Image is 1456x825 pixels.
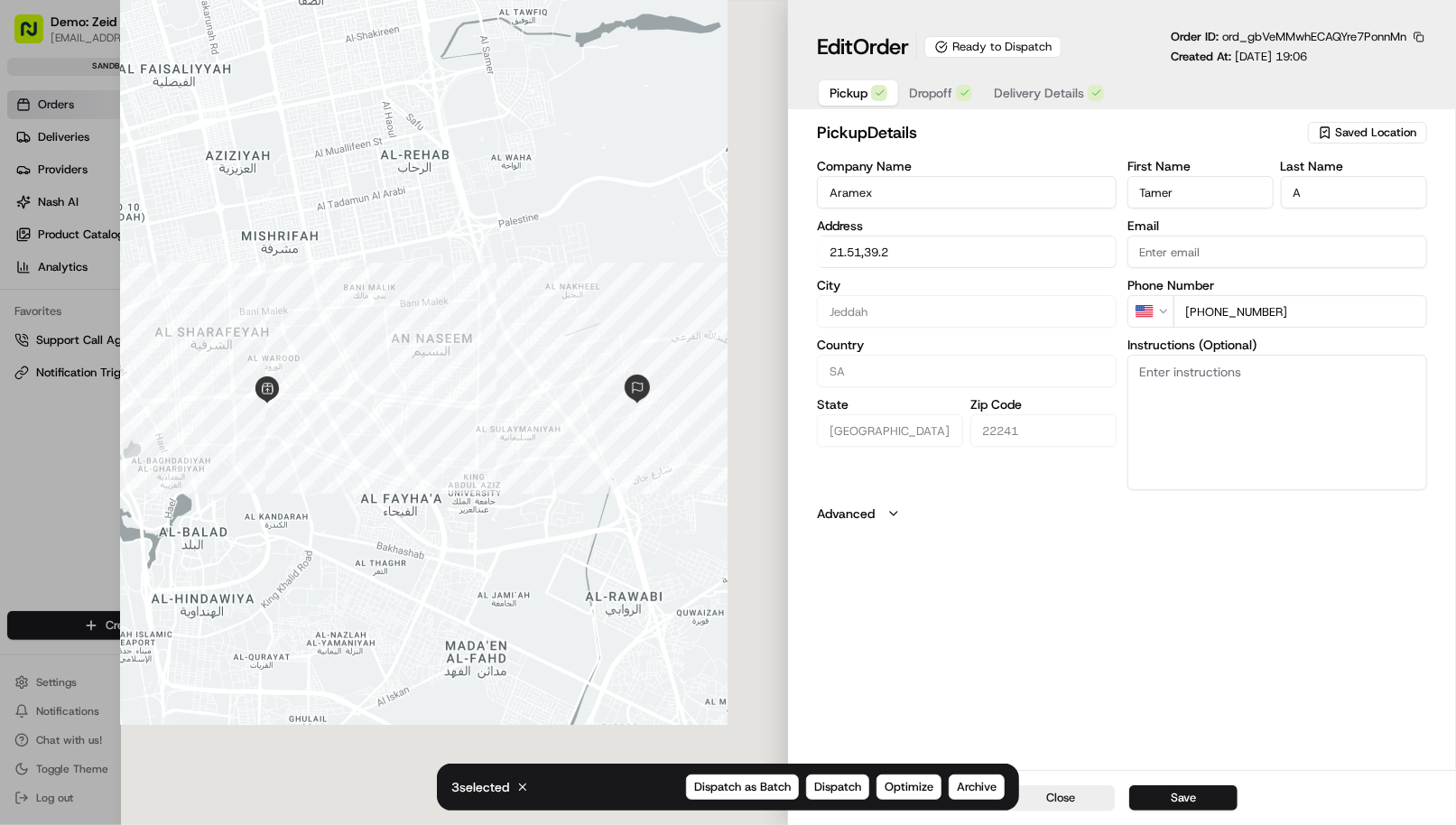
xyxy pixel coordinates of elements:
button: Start new chat [307,177,329,199]
input: Enter company name [818,176,1118,209]
label: Company Name [818,160,1118,172]
input: Enter country [818,355,1118,387]
input: Enter city [818,295,1118,328]
span: ord_gbVeMMwhECAQYre7PonnMn [1223,29,1407,44]
div: We're available if you need us! [61,190,228,204]
button: Save [1129,785,1238,811]
p: Order ID: [1172,29,1407,45]
input: Enter zip code [971,414,1118,447]
input: 8838 King Abdullah Rd, 2659, Al Faiha District, Jeddah 22241, Saudi Arabia [818,236,1118,268]
label: State [818,398,964,411]
input: Enter email [1127,236,1427,268]
div: Ready to Dispatch [925,36,1062,58]
input: Enter phone number [1173,295,1427,328]
span: Pylon [180,305,218,319]
div: 💻 [153,263,167,277]
img: 1736555255976-a54dd68f-1ca7-489b-9aae-adbdc363a1c4 [18,171,51,204]
span: Delivery Details [995,84,1085,102]
span: Order [854,32,910,61]
input: Enter state [818,414,964,447]
h1: Edit [818,32,910,61]
a: 📗Knowledge Base [11,254,145,286]
button: Saved Location [1308,120,1427,145]
input: Clear [47,116,298,134]
label: City [818,279,1118,292]
span: API Documentation [171,261,290,279]
span: Dropoff [910,84,953,102]
a: Powered byPylon [127,304,218,319]
label: Country [818,338,1118,351]
button: Close [1006,785,1115,811]
span: Pickup [830,84,868,102]
span: Knowledge Base [36,261,138,279]
label: Address [818,219,1118,232]
input: Enter first name [1127,176,1274,209]
p: Welcome 👋 [18,71,329,100]
span: Saved Location [1336,125,1417,141]
label: First Name [1127,160,1274,172]
label: Phone Number [1127,279,1427,292]
div: 📗 [18,263,32,277]
div: Start new chat [61,171,296,190]
img: Nash [18,17,54,53]
span: [DATE] 19:06 [1236,49,1308,64]
label: Advanced [818,505,876,523]
button: Advanced [818,505,1427,523]
a: 💻API Documentation [145,254,297,286]
h2: pickup Details [818,120,1304,145]
label: Zip Code [971,398,1118,411]
label: Last Name [1281,160,1427,172]
label: Email [1127,219,1427,232]
label: Instructions (Optional) [1127,338,1427,351]
input: Enter last name [1281,176,1427,209]
p: Created At: [1172,49,1308,65]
